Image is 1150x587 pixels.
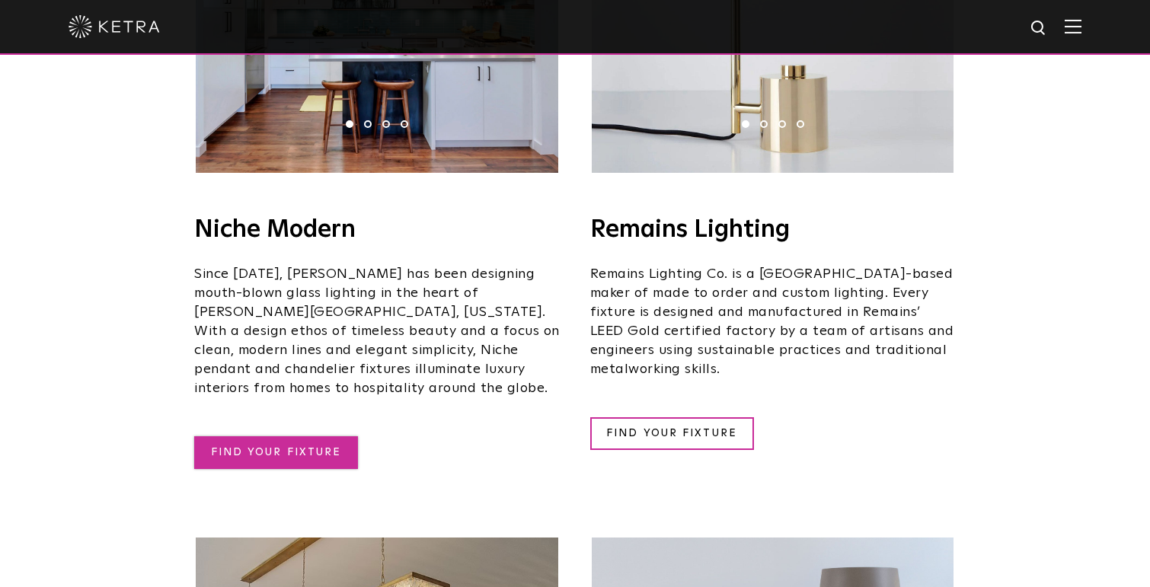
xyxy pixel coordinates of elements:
[590,265,956,379] p: Remains Lighting Co. is a [GEOGRAPHIC_DATA]-based maker of made to order and custom lighting. Eve...
[194,436,358,469] a: FIND YOUR FIXTURE
[590,417,754,450] a: FIND YOUR FIXTURE
[194,218,560,242] h4: Niche Modern
[194,265,560,398] p: Since [DATE], [PERSON_NAME] has been designing mouth-blown glass lighting in the heart of [PERSON...
[69,15,160,38] img: ketra-logo-2019-white
[1065,19,1081,33] img: Hamburger%20Nav.svg
[1030,19,1049,38] img: search icon
[590,218,956,242] h4: Remains Lighting​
